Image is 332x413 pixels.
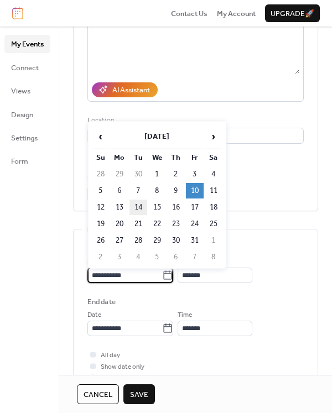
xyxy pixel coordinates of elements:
span: Date [87,310,101,321]
td: 5 [148,249,166,265]
td: 28 [92,166,110,182]
td: 6 [167,249,185,265]
a: Contact Us [171,8,207,19]
th: [DATE] [111,125,204,149]
a: My Events [4,35,50,53]
th: Fr [186,150,204,165]
span: Views [11,86,30,97]
td: 13 [111,200,128,215]
td: 2 [92,249,110,265]
td: 3 [186,166,204,182]
button: Upgrade🚀 [265,4,320,22]
img: logo [12,7,23,19]
td: 5 [92,183,110,198]
td: 25 [205,216,222,232]
td: 4 [129,249,147,265]
td: 27 [111,233,128,248]
td: 12 [92,200,110,215]
td: 7 [186,249,204,265]
span: ‹ [92,126,109,148]
td: 19 [92,216,110,232]
th: We [148,150,166,165]
td: 1 [148,166,166,182]
td: 7 [129,183,147,198]
button: Cancel [77,384,119,404]
td: 20 [111,216,128,232]
td: 31 [186,233,204,248]
span: All day [101,350,120,361]
a: Settings [4,129,50,147]
td: 15 [148,200,166,215]
a: Connect [4,59,50,76]
span: Connect [11,62,39,74]
td: 8 [205,249,222,265]
span: My Events [11,39,44,50]
a: Views [4,82,50,100]
th: Sa [205,150,222,165]
div: End date [87,296,116,307]
td: 29 [148,233,166,248]
td: 16 [167,200,185,215]
th: Mo [111,150,128,165]
td: 9 [167,183,185,198]
td: 6 [111,183,128,198]
td: 3 [111,249,128,265]
th: Tu [129,150,147,165]
td: 22 [148,216,166,232]
td: 23 [167,216,185,232]
td: 8 [148,183,166,198]
div: AI Assistant [112,85,150,96]
a: Design [4,106,50,123]
td: 29 [111,166,128,182]
span: Time [178,310,192,321]
th: Th [167,150,185,165]
button: AI Assistant [92,82,158,97]
a: Form [4,152,50,170]
button: Save [123,384,155,404]
td: 24 [186,216,204,232]
span: Design [11,109,33,121]
td: 14 [129,200,147,215]
td: 26 [92,233,110,248]
td: 1 [205,233,222,248]
td: 30 [167,233,185,248]
td: 10 [186,183,204,198]
span: › [205,126,222,148]
td: 17 [186,200,204,215]
td: 30 [129,166,147,182]
span: Show date only [101,362,144,373]
span: Hide end time [101,373,140,384]
span: Settings [11,133,38,144]
span: Form [11,156,28,167]
th: Su [92,150,110,165]
td: 21 [129,216,147,232]
span: Save [130,389,148,400]
span: Upgrade 🚀 [271,8,314,19]
td: 28 [129,233,147,248]
a: My Account [217,8,256,19]
td: 18 [205,200,222,215]
td: 4 [205,166,222,182]
td: 2 [167,166,185,182]
div: Location [87,115,302,126]
td: 11 [205,183,222,198]
span: Cancel [84,389,112,400]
